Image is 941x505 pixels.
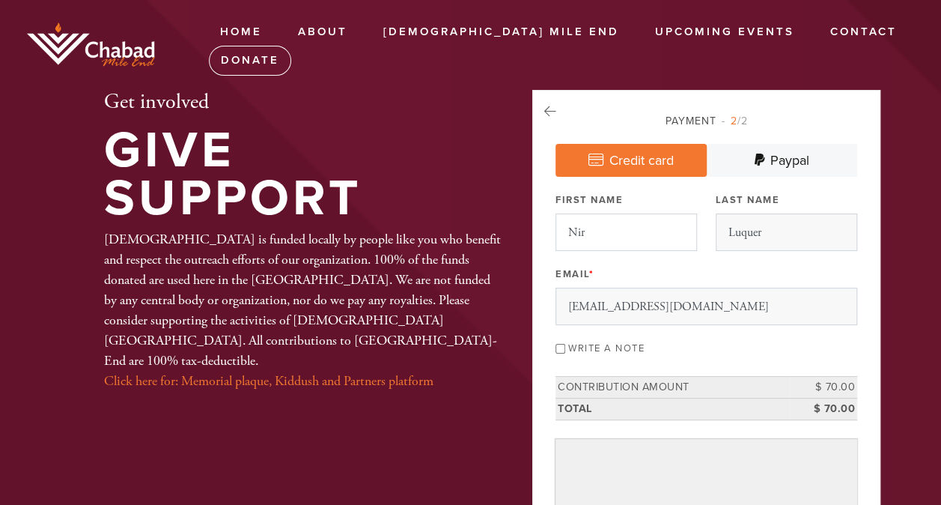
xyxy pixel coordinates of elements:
td: Total [555,398,790,420]
td: $ 70.00 [790,398,857,420]
img: One%20Chabad%20Left%20Logo_Half%20Color%20copy.png [22,21,165,70]
div: Payment [555,113,857,129]
div: [DEMOGRAPHIC_DATA] is funded locally by people like you who benefit and respect the outreach effo... [104,229,501,391]
a: Upcoming Events [644,18,806,46]
a: About [287,18,359,46]
a: Credit card [555,144,707,177]
label: Email [555,267,594,281]
a: Paypal [707,144,858,177]
a: Click here for: Memorial plaque, Kiddush and Partners platform [104,372,433,390]
td: Contribution Amount [555,377,790,399]
a: Home [209,18,273,46]
h2: Get involved [104,90,501,115]
label: Last Name [716,193,780,207]
span: /2 [722,115,748,127]
label: Write a note [568,342,645,354]
a: Donate [209,46,291,76]
span: 2 [731,115,737,127]
h1: Give Support [104,127,501,223]
span: This field is required. [589,268,594,280]
td: $ 70.00 [790,377,857,399]
label: First Name [555,193,623,207]
a: [DEMOGRAPHIC_DATA] Mile End [372,18,630,46]
a: Contact [819,18,908,46]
